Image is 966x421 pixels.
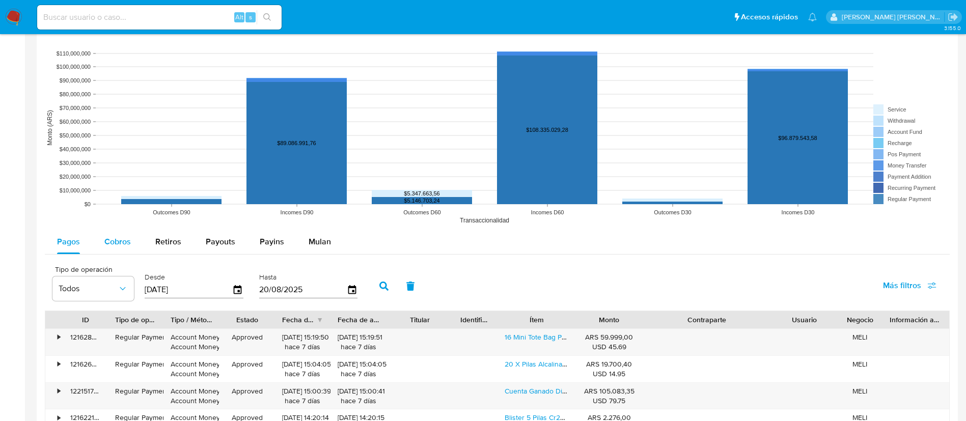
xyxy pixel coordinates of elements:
span: Accesos rápidos [741,12,798,22]
input: Buscar usuario o caso... [37,11,282,24]
p: maria.acosta@mercadolibre.com [842,12,945,22]
span: s [249,12,252,22]
button: search-icon [257,10,278,24]
a: Salir [948,12,958,22]
a: Notificaciones [808,13,817,21]
span: Alt [235,12,243,22]
span: 3.155.0 [944,24,961,32]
